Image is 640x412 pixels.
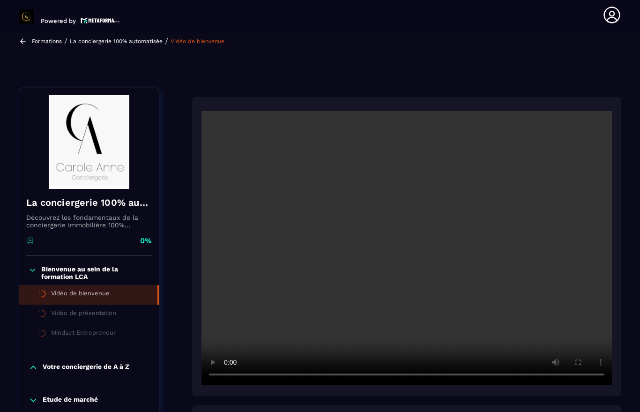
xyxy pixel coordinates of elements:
div: Mindset Entrepreneur [51,329,116,339]
img: banner [26,95,152,189]
p: 0% [140,236,152,246]
img: logo [81,16,120,24]
a: La conciergerie 100% automatisée [70,38,163,45]
h4: La conciergerie 100% automatisée [26,196,152,209]
p: Découvrez les fondamentaux de la conciergerie immobilière 100% automatisée. Cette formation est c... [26,214,152,229]
p: Etude de marché [43,396,98,405]
p: Powered by [41,17,76,24]
a: Vidéo de bienvenue [171,38,224,45]
p: Votre conciergerie de A à Z [43,363,129,372]
img: logo-branding [19,9,34,24]
p: Bienvenue au sein de la formation LCA [41,265,149,280]
div: Vidéo de bienvenue [51,290,110,300]
span: / [165,37,168,45]
div: Vidéo de présentation [51,309,116,320]
a: Formations [32,38,62,45]
span: / [64,37,67,45]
